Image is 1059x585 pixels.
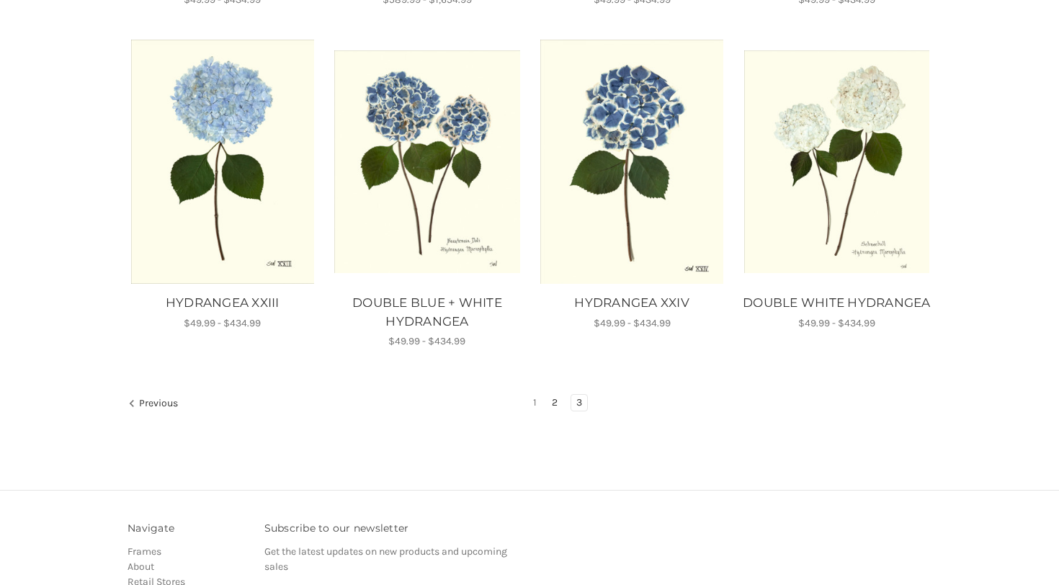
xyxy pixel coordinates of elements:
span: $49.99 - $434.99 [184,317,261,329]
h3: Subscribe to our newsletter [264,521,522,536]
span: $49.99 - $434.99 [594,317,671,329]
a: Page 3 of 3 [571,395,587,411]
a: DOUBLE WHITE HYDRANGEA, Price range from $49.99 to $434.99 [742,294,931,313]
img: Unframed [130,40,315,284]
p: Get the latest updates on new products and upcoming sales [264,544,522,574]
span: $49.99 - $434.99 [798,317,875,329]
nav: pagination [128,394,931,414]
h3: Navigate [128,521,249,536]
a: DOUBLE BLUE + WHITE HYDRANGEA, Price range from $49.99 to $434.99 [332,294,522,331]
a: DOUBLE BLUE + WHITE HYDRANGEA, Price range from $49.99 to $434.99 [334,40,519,284]
a: Frames [128,545,161,558]
img: Unframed [334,50,519,273]
img: Unframed [540,40,725,284]
a: HYDRANGEA XXIV, Price range from $49.99 to $434.99 [540,40,725,284]
a: HYDRANGEA XXIII, Price range from $49.99 to $434.99 [128,294,317,313]
a: HYDRANGEA XXIII, Price range from $49.99 to $434.99 [130,40,315,284]
a: About [128,561,154,573]
a: Previous [128,395,183,414]
a: DOUBLE WHITE HYDRANGEA, Price range from $49.99 to $434.99 [744,40,929,284]
a: HYDRANGEA XXIV, Price range from $49.99 to $434.99 [537,294,727,313]
img: Unframed [744,50,929,273]
a: Page 2 of 3 [547,395,563,411]
span: $49.99 - $434.99 [388,335,465,347]
a: Page 1 of 3 [528,395,542,411]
